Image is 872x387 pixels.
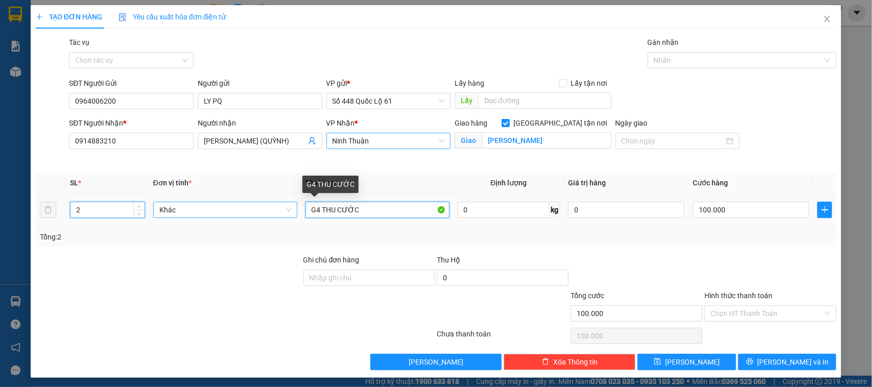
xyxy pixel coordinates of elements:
span: [PERSON_NAME] và In [758,356,829,368]
label: Hình thức thanh toán [704,292,772,300]
span: [GEOGRAPHIC_DATA] tận nơi [510,117,611,129]
span: Increase Value [133,202,145,210]
span: VP Nhận [326,119,355,127]
span: [PERSON_NAME] [665,356,720,368]
label: Ghi chú đơn hàng [303,256,360,264]
span: save [654,358,661,366]
span: Tổng cước [571,292,604,300]
button: [PERSON_NAME] [370,354,502,370]
span: Định lượng [490,179,527,187]
span: Xóa Thông tin [553,356,598,368]
button: Close [813,5,841,34]
input: Ghi chú đơn hàng [303,270,435,286]
span: Số 448 Quốc Lộ 61 [333,93,445,109]
span: Khác [159,202,291,217]
input: Giao tận nơi [482,132,611,149]
input: Ngày giao [622,135,725,147]
span: SL [70,179,78,187]
span: up [136,204,143,210]
div: Người nhận [198,117,322,129]
button: delete [40,202,56,218]
span: plus [818,206,832,214]
span: TẠO ĐƠN HÀNG [36,13,102,21]
input: Dọc đường [478,92,611,109]
div: Người gửi [198,78,322,89]
span: Đơn vị tính [153,179,192,187]
span: Giao [455,132,482,149]
span: Yêu cầu xuất hóa đơn điện tử [119,13,226,21]
div: SĐT Người Gửi [69,78,194,89]
span: Lấy tận nơi [567,78,611,89]
span: [PERSON_NAME] [409,356,463,368]
button: deleteXóa Thông tin [504,354,635,370]
span: Decrease Value [133,210,145,217]
span: Cước hàng [693,179,728,187]
span: down [136,211,143,217]
span: Ninh Thuận [333,133,445,149]
label: Gán nhãn [648,38,679,46]
div: SĐT Người Nhận [69,117,194,129]
span: user-add [308,137,316,145]
span: Lấy hàng [455,79,484,87]
span: Lấy [455,92,478,109]
button: save[PERSON_NAME] [638,354,736,370]
div: Chưa thanh toán [436,328,570,346]
span: Thu Hộ [437,256,460,264]
div: VP gửi [326,78,451,89]
input: VD: Bàn, Ghế [305,202,450,218]
span: kg [550,202,560,218]
span: delete [542,358,549,366]
span: close [823,15,831,23]
span: plus [36,13,43,20]
span: Giao hàng [455,119,487,127]
label: Tác vụ [69,38,89,46]
img: icon [119,13,127,21]
span: printer [746,358,753,366]
div: G4 THU CƯỚC [302,176,359,193]
div: Tổng: 2 [40,231,337,243]
label: Ngày giao [616,119,648,127]
span: Giá trị hàng [568,179,606,187]
button: plus [817,202,832,218]
input: 0 [568,202,685,218]
button: printer[PERSON_NAME] và In [738,354,836,370]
